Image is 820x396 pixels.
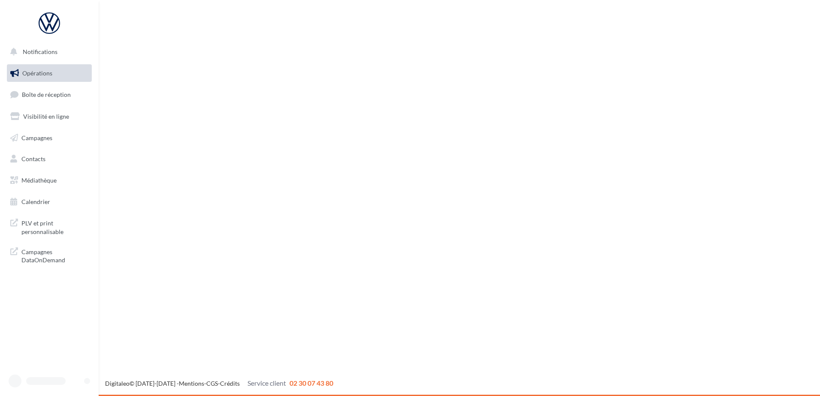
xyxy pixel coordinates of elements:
span: PLV et print personnalisable [21,217,88,236]
a: Calendrier [5,193,93,211]
button: Notifications [5,43,90,61]
a: PLV et print personnalisable [5,214,93,239]
span: Visibilité en ligne [23,113,69,120]
a: Contacts [5,150,93,168]
span: 02 30 07 43 80 [289,379,333,387]
span: Campagnes DataOnDemand [21,246,88,264]
a: Opérations [5,64,93,82]
a: CGS [206,380,218,387]
span: Contacts [21,155,45,162]
a: Mentions [179,380,204,387]
span: Opérations [22,69,52,77]
span: Calendrier [21,198,50,205]
a: Médiathèque [5,171,93,189]
span: Médiathèque [21,177,57,184]
a: Campagnes [5,129,93,147]
span: Campagnes [21,134,52,141]
span: Service client [247,379,286,387]
a: Campagnes DataOnDemand [5,243,93,268]
a: Digitaleo [105,380,130,387]
span: Notifications [23,48,57,55]
span: Boîte de réception [22,91,71,98]
a: Boîte de réception [5,85,93,104]
a: Crédits [220,380,240,387]
a: Visibilité en ligne [5,108,93,126]
span: © [DATE]-[DATE] - - - [105,380,333,387]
